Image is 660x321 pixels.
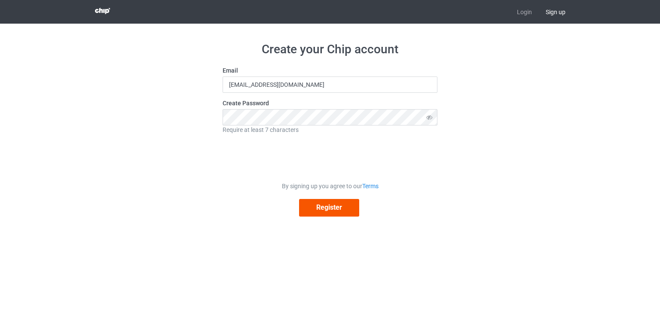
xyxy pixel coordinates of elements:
div: By signing up you agree to our [223,182,437,190]
label: Email [223,66,437,75]
div: Require at least 7 characters [223,125,437,134]
iframe: reCAPTCHA [265,140,395,174]
label: Create Password [223,99,437,107]
a: Terms [362,183,379,190]
button: Register [299,199,359,217]
img: 3d383065fc803cdd16c62507c020ddf8.png [95,8,110,14]
h1: Create your Chip account [223,42,437,57]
